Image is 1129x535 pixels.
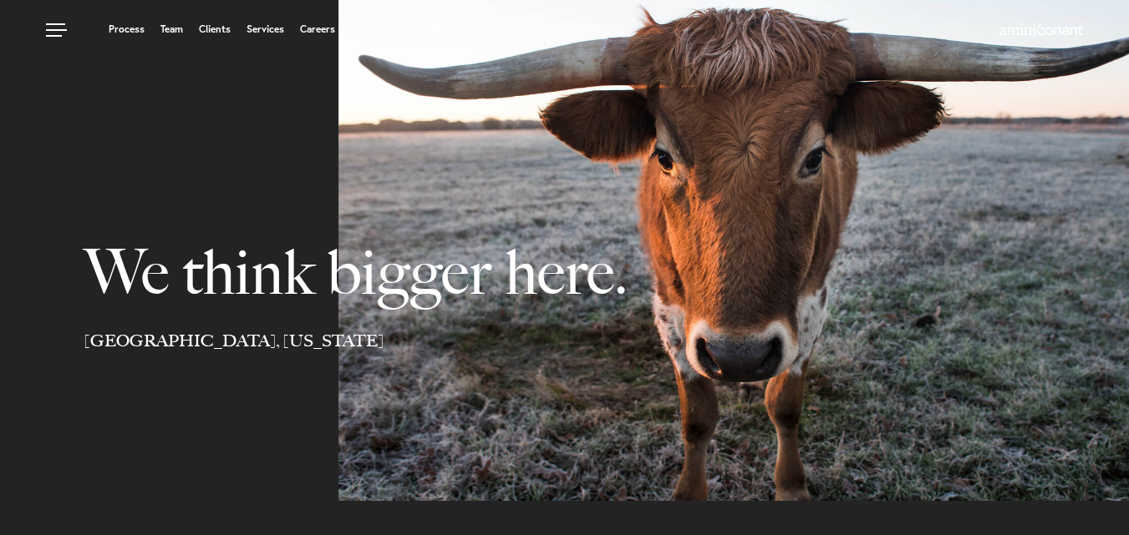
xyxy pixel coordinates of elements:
[999,23,1083,37] img: Amini & Conant
[300,24,335,34] a: Careers
[109,24,145,34] a: Process
[199,24,231,34] a: Clients
[403,24,440,34] a: Insights
[247,24,284,34] a: Services
[350,24,387,34] a: Contact
[160,24,183,34] a: Team
[999,24,1083,38] a: Home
